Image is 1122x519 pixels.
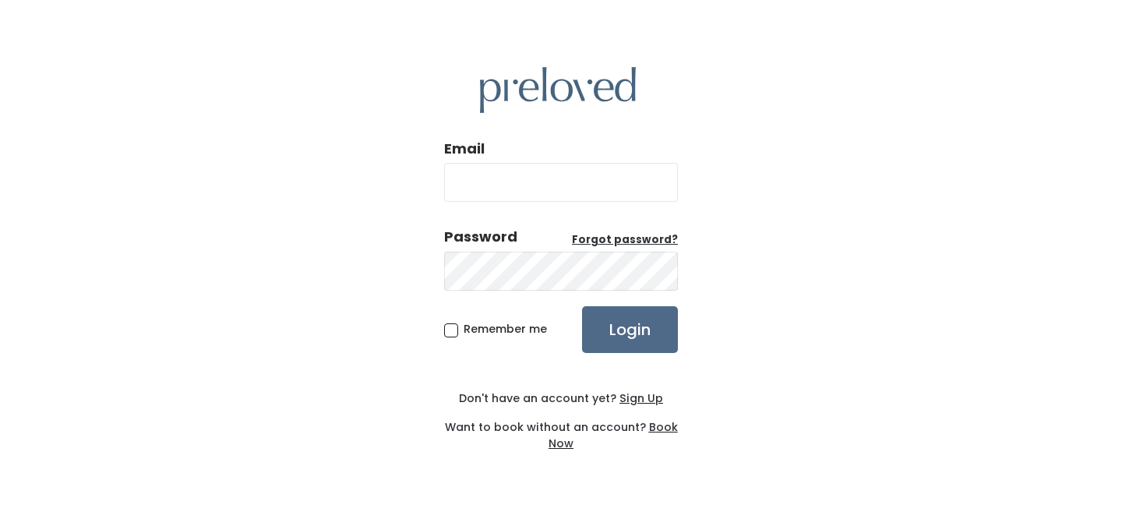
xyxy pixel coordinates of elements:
a: Forgot password? [572,232,678,248]
a: Book Now [549,419,678,451]
div: Want to book without an account? [444,407,678,452]
img: preloved logo [480,67,636,113]
div: Don't have an account yet? [444,390,678,407]
u: Forgot password? [572,232,678,247]
span: Remember me [464,321,547,337]
u: Sign Up [619,390,663,406]
div: Password [444,227,517,247]
a: Sign Up [616,390,663,406]
input: Login [582,306,678,353]
label: Email [444,139,485,159]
